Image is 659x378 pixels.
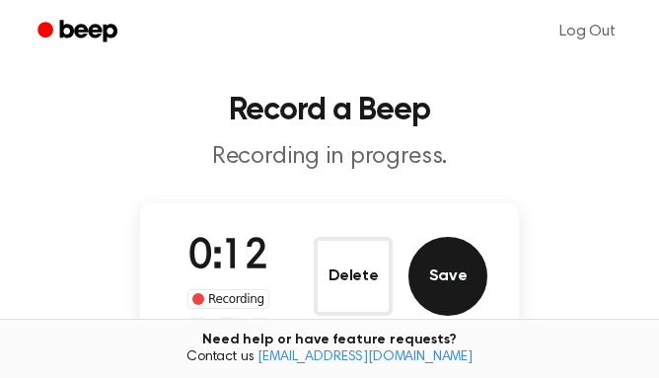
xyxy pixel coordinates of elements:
div: Recording [187,289,269,309]
h1: Record a Beep [24,95,635,126]
a: Beep [24,13,135,51]
span: Contact us [12,349,647,367]
p: Recording in progress. [24,142,635,172]
span: 0:12 [188,237,267,278]
button: Save Audio Record [408,237,487,316]
a: [EMAIL_ADDRESS][DOMAIN_NAME] [257,350,473,364]
a: Log Out [540,8,635,55]
button: Delete Audio Record [314,237,393,316]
